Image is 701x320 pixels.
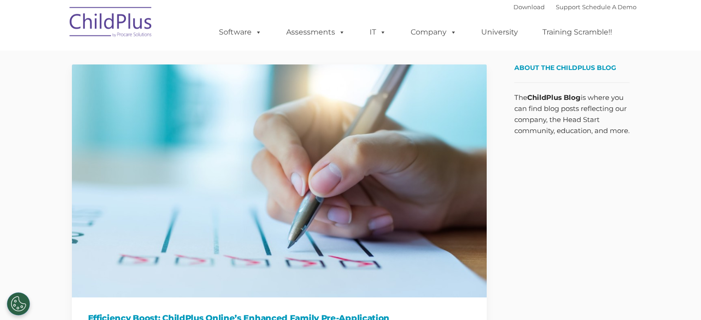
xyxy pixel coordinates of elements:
[556,3,580,11] a: Support
[527,93,581,102] strong: ChildPlus Blog
[65,0,157,47] img: ChildPlus by Procare Solutions
[360,23,395,41] a: IT
[513,3,636,11] font: |
[401,23,466,41] a: Company
[514,92,630,136] p: The is where you can find blog posts reflecting our company, the Head Start community, education,...
[513,3,545,11] a: Download
[514,64,616,72] span: About the ChildPlus Blog
[210,23,271,41] a: Software
[7,292,30,315] button: Cookies Settings
[533,23,621,41] a: Training Scramble!!
[277,23,354,41] a: Assessments
[582,3,636,11] a: Schedule A Demo
[472,23,527,41] a: University
[72,64,487,297] img: Efficiency Boost: ChildPlus Online's Enhanced Family Pre-Application Process - Streamlining Appli...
